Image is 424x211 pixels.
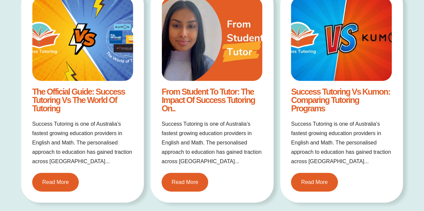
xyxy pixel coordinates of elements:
a: The Official Guide: Success Tutoring vs The World of Tutoring [32,87,125,113]
a: Read More [32,173,79,192]
span: Read More [42,180,69,185]
p: Success Tutoring is one of Australia’s fastest growing education providers in English and Math. T... [32,119,133,166]
span: Read More [301,180,327,185]
a: Read More [291,173,338,192]
a: From Student to Tutor: The Impact of Success Tutoring on.. [162,87,255,113]
a: Success Tutoring vs Kumon: Comparing Tutoring Programs [291,87,390,113]
iframe: Chat Widget [312,135,424,211]
p: Success Tutoring is one of Australia’s fastest growing education providers in English and Math. T... [162,119,262,166]
a: Read More [162,173,208,192]
p: Success Tutoring is one of Australia’s fastest growing education providers in English and Math. T... [291,119,392,166]
span: Read More [172,180,198,185]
